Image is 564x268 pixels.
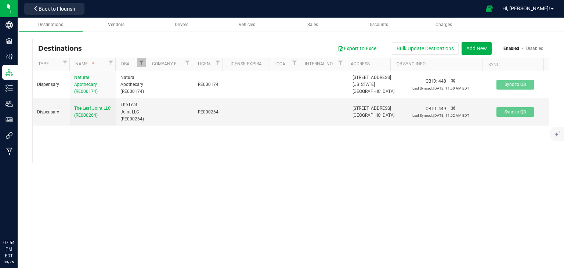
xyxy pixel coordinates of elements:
[106,58,115,67] a: Filter
[74,106,111,118] span: The Leaf Joint LLC (RE000264)
[433,113,469,117] span: [DATE] 11:52 AM EDT
[108,22,124,27] span: Vendors
[6,21,13,29] inline-svg: Company
[351,61,388,67] a: Address
[152,61,183,67] a: Company Email
[183,58,192,67] a: Filter
[6,100,13,108] inline-svg: Users
[6,53,13,60] inline-svg: Configuration
[198,61,214,67] a: License
[239,22,255,27] span: Vehicles
[24,3,84,15] button: Back to Flourish
[38,44,87,52] span: Destinations
[61,58,69,67] a: Filter
[121,61,137,67] a: DBA
[352,113,395,118] span: [GEOGRAPHIC_DATA]
[137,58,146,67] a: Filter
[6,84,13,92] inline-svg: Inventory
[175,22,188,27] span: Drivers
[481,1,498,16] span: Open Ecommerce Menu
[333,42,382,55] button: Export to Excel
[3,239,14,259] p: 07:54 PM EDT
[120,74,142,95] div: Natural Apothecary (RE000174)
[38,61,61,67] a: Type
[39,6,75,12] span: Back to Flourish
[22,208,30,217] iframe: Resource center unread badge
[397,61,480,67] a: QB Sync Info
[433,86,469,90] span: [DATE] 11:50 AM EDT
[307,22,318,27] span: Sales
[37,109,65,116] div: Dispensary
[368,22,388,27] span: Discounts
[336,58,345,67] a: Filter
[412,86,433,90] span: Last Synced:
[6,132,13,139] inline-svg: Integrations
[290,58,299,67] a: Filter
[198,109,220,116] div: RE000264
[482,58,543,71] th: Sync
[198,81,220,88] div: RE000174
[526,46,543,51] a: Disabled
[426,79,437,84] span: QB ID:
[305,61,336,67] a: Internal Notes
[3,259,14,265] p: 09/26
[438,106,446,111] span: 449
[438,79,446,84] span: 448
[228,61,265,67] a: License Expiration
[74,75,98,94] span: Natural Apothecary (RE000174)
[6,37,13,44] inline-svg: Facilities
[392,42,459,55] button: Bulk Update Destinations
[352,89,395,94] span: [GEOGRAPHIC_DATA]
[502,6,550,11] span: Hi, [PERSON_NAME]!
[7,209,29,231] iframe: Resource center
[505,82,526,87] span: Sync to QB
[120,101,142,123] div: The Leaf Joint LLC (RE000264)
[213,58,222,67] a: Filter
[37,81,65,88] div: Dispensary
[6,148,13,155] inline-svg: Manufacturing
[412,113,433,117] span: Last Synced:
[75,61,106,67] a: Name
[462,42,492,55] button: Add New
[496,107,534,117] button: Sync to QB
[496,80,534,90] button: Sync to QB
[352,75,391,87] span: [STREET_ADDRESS][US_STATE]
[505,109,526,115] span: Sync to QB
[435,22,452,27] span: Charges
[274,61,290,67] a: Local License
[6,116,13,123] inline-svg: User Roles
[503,46,519,51] a: Enabled
[352,106,391,111] span: [STREET_ADDRESS]
[6,69,13,76] inline-svg: Distribution
[38,22,63,27] span: Destinations
[426,106,437,111] span: QB ID:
